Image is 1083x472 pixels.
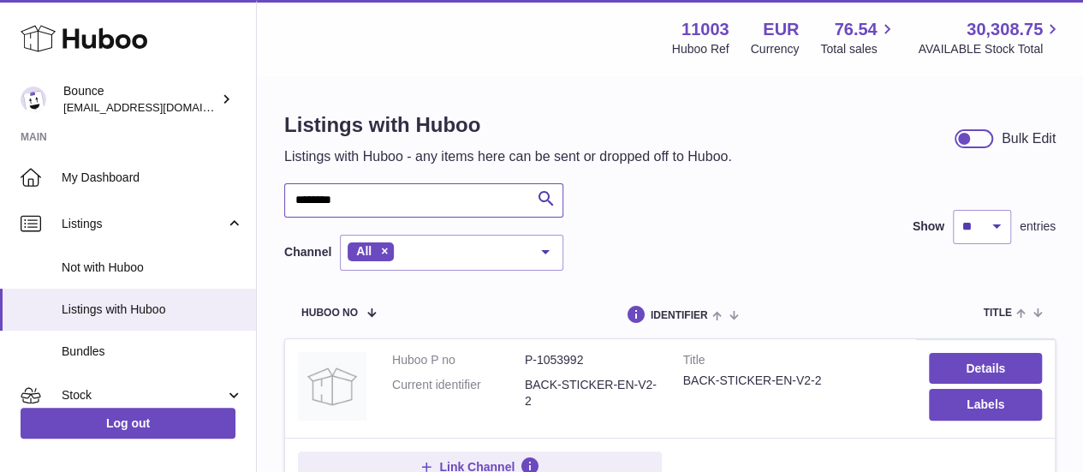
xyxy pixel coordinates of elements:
[392,377,525,409] dt: Current identifier
[62,302,243,318] span: Listings with Huboo
[834,18,877,41] span: 76.54
[62,260,243,276] span: Not with Huboo
[967,18,1043,41] span: 30,308.75
[683,352,904,373] strong: Title
[918,18,1062,57] a: 30,308.75 AVAILABLE Stock Total
[62,344,243,360] span: Bundles
[820,18,896,57] a: 76.54 Total sales
[683,373,904,389] div: BACK-STICKER-EN-V2-2
[929,389,1042,420] button: Labels
[820,41,896,57] span: Total sales
[763,18,799,41] strong: EUR
[525,352,658,368] dd: P-1053992
[284,147,732,166] p: Listings with Huboo - any items here can be sent or dropped off to Huboo.
[21,408,235,439] a: Log out
[356,244,372,258] span: All
[301,308,358,319] span: Huboo no
[62,170,243,186] span: My Dashboard
[651,310,708,321] span: identifier
[672,41,729,57] div: Huboo Ref
[1002,129,1056,148] div: Bulk Edit
[298,352,366,421] img: BACK-STICKER-EN-V2-2
[392,352,525,368] dt: Huboo P no
[284,244,331,260] label: Channel
[63,100,252,114] span: [EMAIL_ADDRESS][DOMAIN_NAME]
[21,87,46,112] img: internalAdmin-11003@internal.huboo.com
[284,111,732,139] h1: Listings with Huboo
[681,18,729,41] strong: 11003
[983,308,1011,319] span: title
[63,83,217,116] div: Bounce
[525,377,658,409] dd: BACK-STICKER-EN-V2-2
[751,41,800,57] div: Currency
[929,353,1042,384] a: Details
[918,41,1062,57] span: AVAILABLE Stock Total
[62,216,225,232] span: Listings
[913,218,944,235] label: Show
[62,387,225,403] span: Stock
[1020,218,1056,235] span: entries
